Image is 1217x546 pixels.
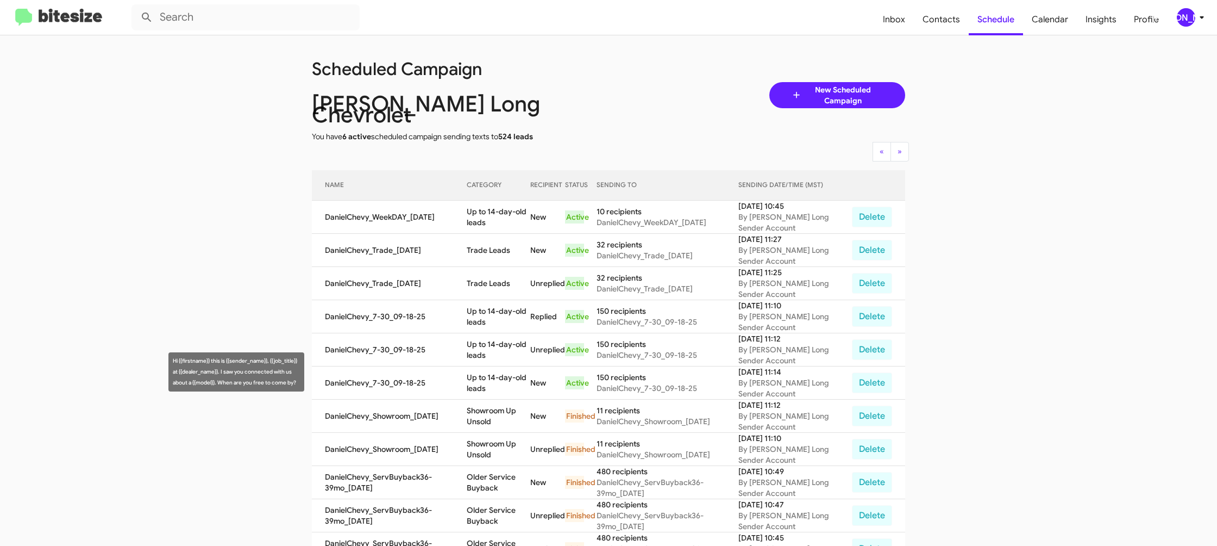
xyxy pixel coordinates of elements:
[312,234,467,267] td: DanielChevy_Trade_[DATE]
[738,170,852,201] th: SENDING DATE/TIME (MST)
[890,142,909,162] button: Next
[738,311,852,333] div: By [PERSON_NAME] Long Sender Account
[530,499,565,532] td: Unreplied
[312,367,467,400] td: DanielChevy_7-30_09-18-25
[852,505,892,526] button: Delete
[597,372,738,383] div: 150 recipients
[802,84,883,106] span: New Scheduled Campaign
[738,344,852,366] div: By [PERSON_NAME] Long Sender Account
[738,367,852,377] div: [DATE] 11:14
[530,433,565,466] td: Unreplied
[530,201,565,234] td: New
[597,405,738,416] div: 11 recipients
[852,339,892,360] button: Delete
[852,306,892,327] button: Delete
[530,300,565,333] td: Replied
[597,383,738,394] div: DanielChevy_7-30_09-18-25
[597,438,738,449] div: 11 recipients
[467,234,530,267] td: Trade Leads
[312,433,467,466] td: DanielChevy_Showroom_[DATE]
[597,532,738,543] div: 480 recipients
[342,132,371,141] span: 6 active
[565,409,584,423] div: Finished
[852,373,892,393] button: Delete
[467,333,530,367] td: Up to 14-day-old leads
[312,466,467,499] td: DanielChevy_ServBuyback36-39mo_[DATE]
[312,300,467,333] td: DanielChevy_7-30_09-18-25
[565,509,584,522] div: Finished
[565,443,584,456] div: Finished
[738,411,852,432] div: By [PERSON_NAME] Long Sender Account
[597,449,738,460] div: DanielChevy_Showroom_[DATE]
[1125,4,1168,35] span: Profile
[597,283,738,294] div: DanielChevy_Trade_[DATE]
[880,146,884,156] span: «
[467,466,530,499] td: Older Service Buyback
[852,273,892,294] button: Delete
[738,212,852,233] div: By [PERSON_NAME] Long Sender Account
[565,376,584,389] div: Active
[597,206,738,217] div: 10 recipients
[738,510,852,532] div: By [PERSON_NAME] Long Sender Account
[312,400,467,433] td: DanielChevy_Showroom_[DATE]
[131,4,360,30] input: Search
[1023,4,1077,35] a: Calendar
[738,532,852,543] div: [DATE] 10:45
[467,201,530,234] td: Up to 14-day-old leads
[565,476,584,489] div: Finished
[597,170,738,201] th: SENDING TO
[467,170,530,201] th: CATEGORY
[738,234,852,245] div: [DATE] 11:27
[874,4,914,35] a: Inbox
[467,300,530,333] td: Up to 14-day-old leads
[738,466,852,477] div: [DATE] 10:49
[565,170,597,201] th: STATUS
[467,433,530,466] td: Showroom Up Unsold
[304,131,617,142] div: You have scheduled campaign sending texts to
[738,400,852,411] div: [DATE] 11:12
[565,343,584,356] div: Active
[530,234,565,267] td: New
[738,333,852,344] div: [DATE] 11:12
[597,339,738,350] div: 150 recipients
[565,310,584,323] div: Active
[738,477,852,499] div: By [PERSON_NAME] Long Sender Account
[1077,4,1125,35] a: Insights
[914,4,969,35] a: Contacts
[1177,8,1195,27] div: [PERSON_NAME]
[597,306,738,317] div: 150 recipients
[312,267,467,300] td: DanielChevy_Trade_[DATE]
[738,267,852,278] div: [DATE] 11:25
[304,64,617,75] div: Scheduled Campaign
[597,499,738,510] div: 480 recipients
[738,377,852,399] div: By [PERSON_NAME] Long Sender Account
[738,300,852,311] div: [DATE] 11:10
[530,267,565,300] td: Unreplied
[852,240,892,260] button: Delete
[597,217,738,228] div: DanielChevy_WeekDAY_[DATE]
[565,277,584,290] div: Active
[969,4,1023,35] a: Schedule
[530,466,565,499] td: New
[898,146,902,156] span: »
[467,400,530,433] td: Showroom Up Unsold
[168,352,304,392] div: Hi {{firstname}} this is {{sender_name}}, {{job_title}} at {{dealer_name}}. I saw you connected w...
[738,201,852,212] div: [DATE] 10:45
[597,477,738,499] div: DanielChevy_ServBuyback36-39mo_[DATE]
[597,350,738,361] div: DanielChevy_7-30_09-18-25
[738,245,852,266] div: By [PERSON_NAME] Long Sender Account
[597,466,738,477] div: 480 recipients
[597,250,738,261] div: DanielChevy_Trade_[DATE]
[738,444,852,466] div: By [PERSON_NAME] Long Sender Account
[873,142,909,162] nav: Page navigation example
[530,367,565,400] td: New
[769,82,906,108] a: New Scheduled Campaign
[312,170,467,201] th: NAME
[304,98,617,120] div: [PERSON_NAME] Long Chevrolet
[498,132,533,141] span: 524 leads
